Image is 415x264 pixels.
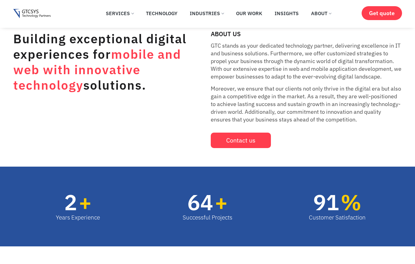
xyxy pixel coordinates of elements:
a: About [306,6,336,20]
a: Technology [141,6,182,20]
div: Years Experience [56,213,100,222]
a: Our Work [231,6,267,20]
span: 2 [64,191,77,213]
h2: ABOUT US [211,31,402,37]
a: Contact us [211,133,271,148]
div: Successful Projects [183,213,232,222]
span: + [215,191,232,213]
span: Get quote [369,10,395,16]
a: Insights [270,6,303,20]
h1: Building exceptional digital experiences for solutions. [13,31,189,93]
span: % [341,191,366,213]
a: Get quote [362,6,402,20]
span: 91 [313,191,339,213]
span: 64 [187,191,213,213]
a: Services [101,6,138,20]
span: Contact us [226,137,255,143]
p: Moreover, we ensure that our clients not only thrive in the digital era but also gain a competiti... [211,85,402,123]
a: Industries [185,6,228,20]
p: GTC stands as your dedicated technology partner, delivering excellence in IT and business solutio... [211,42,402,80]
span: mobile and web with innovative technology [13,46,181,93]
div: Customer Satisfaction [309,213,366,222]
img: Gtcsys logo [13,9,51,19]
span: + [79,191,100,213]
